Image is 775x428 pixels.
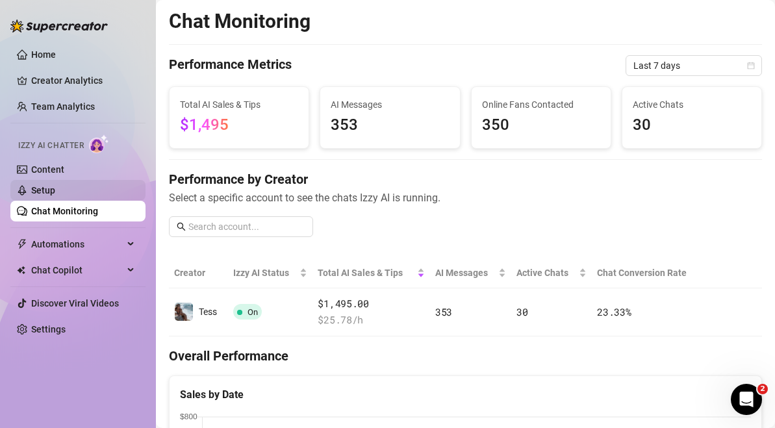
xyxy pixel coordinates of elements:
input: Search account... [188,220,305,234]
span: $1,495 [180,116,229,134]
iframe: Intercom live chat [731,384,762,415]
h2: Chat Monitoring [169,9,311,34]
span: 353 [331,113,449,138]
span: On [248,307,258,317]
a: Settings [31,324,66,334]
th: Creator [169,258,228,288]
span: Total AI Sales & Tips [318,266,414,280]
h4: Performance by Creator [169,170,762,188]
span: 30 [516,305,527,318]
img: Tess [175,303,193,321]
th: AI Messages [430,258,511,288]
div: Sales by Date [180,386,751,403]
span: Last 7 days [633,56,754,75]
span: 353 [435,305,452,318]
span: Active Chats [516,266,576,280]
span: Automations [31,234,123,255]
img: AI Chatter [89,134,109,153]
span: AI Messages [331,97,449,112]
span: thunderbolt [17,239,27,249]
span: AI Messages [435,266,496,280]
th: Total AI Sales & Tips [312,258,430,288]
span: Izzy AI Chatter [18,140,84,152]
img: Chat Copilot [17,266,25,275]
h4: Overall Performance [169,347,762,365]
a: Team Analytics [31,101,95,112]
span: Chat Copilot [31,260,123,281]
span: $1,495.00 [318,296,425,312]
span: 350 [482,113,600,138]
a: Creator Analytics [31,70,135,91]
a: Discover Viral Videos [31,298,119,308]
h4: Performance Metrics [169,55,292,76]
span: $ 25.78 /h [318,312,425,328]
span: Select a specific account to see the chats Izzy AI is running. [169,190,762,206]
span: search [177,222,186,231]
span: calendar [747,62,755,69]
span: Online Fans Contacted [482,97,600,112]
th: Active Chats [511,258,592,288]
span: Izzy AI Status [233,266,298,280]
span: 23.33 % [597,305,631,318]
a: Chat Monitoring [31,206,98,216]
span: 2 [757,384,768,394]
a: Home [31,49,56,60]
span: Active Chats [633,97,751,112]
span: 30 [633,113,751,138]
th: Izzy AI Status [228,258,313,288]
a: Setup [31,185,55,195]
img: logo-BBDzfeDw.svg [10,19,108,32]
span: Tess [199,307,217,317]
a: Content [31,164,64,175]
th: Chat Conversion Rate [592,258,703,288]
span: Total AI Sales & Tips [180,97,298,112]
